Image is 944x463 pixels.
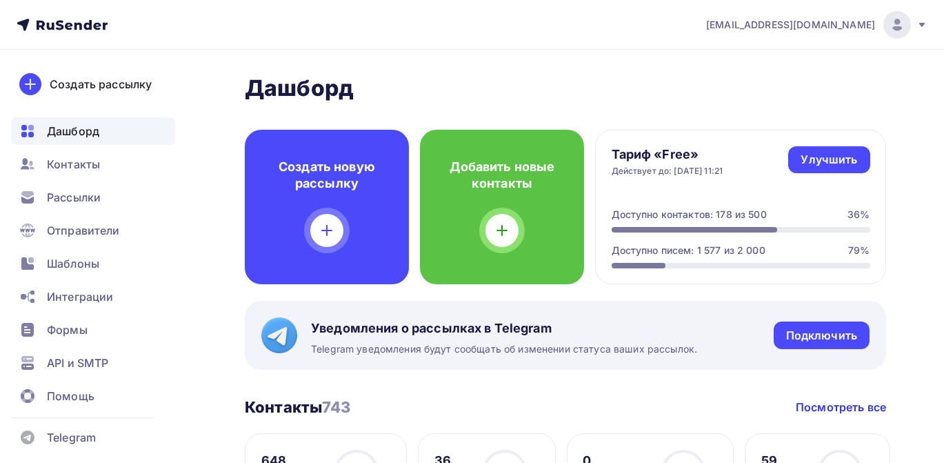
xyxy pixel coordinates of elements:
h4: Создать новую рассылку [267,159,387,192]
a: Дашборд [11,117,175,145]
a: Контакты [11,150,175,178]
div: Доступно писем: 1 577 из 2 000 [612,244,765,257]
h2: Дашборд [245,75,886,102]
a: Отправители [11,217,175,244]
span: [EMAIL_ADDRESS][DOMAIN_NAME] [706,18,875,32]
span: Шаблоны [47,255,99,272]
span: Интеграции [47,288,113,305]
span: API и SMTP [47,355,108,371]
span: Уведомления о рассылках в Telegram [311,320,697,337]
span: Контакты [47,156,100,173]
h4: Добавить новые контакты [442,159,562,192]
h3: Контакты [245,397,351,417]
a: Рассылки [11,184,175,211]
span: Формы [47,322,88,338]
div: 36% [847,208,870,221]
span: Дашборд [47,123,99,139]
div: 79% [848,244,870,257]
span: Помощь [47,388,94,404]
span: 743 [322,398,350,416]
a: Формы [11,316,175,344]
h4: Тариф «Free» [612,146,723,163]
a: Шаблоны [11,250,175,277]
a: Улучшить [788,146,870,173]
span: Telegram [47,429,96,446]
span: Рассылки [47,189,101,206]
span: Отправители [47,222,120,239]
a: Посмотреть все [796,399,886,415]
div: Доступно контактов: 178 из 500 [612,208,767,221]
span: Telegram уведомления будут сообщать об изменении статуса ваших рассылок. [311,342,697,356]
div: Подключить [786,328,857,344]
div: Улучшить [801,152,857,168]
a: [EMAIL_ADDRESS][DOMAIN_NAME] [706,11,927,39]
div: Действует до: [DATE] 11:21 [612,166,723,177]
div: Создать рассылку [50,76,152,92]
